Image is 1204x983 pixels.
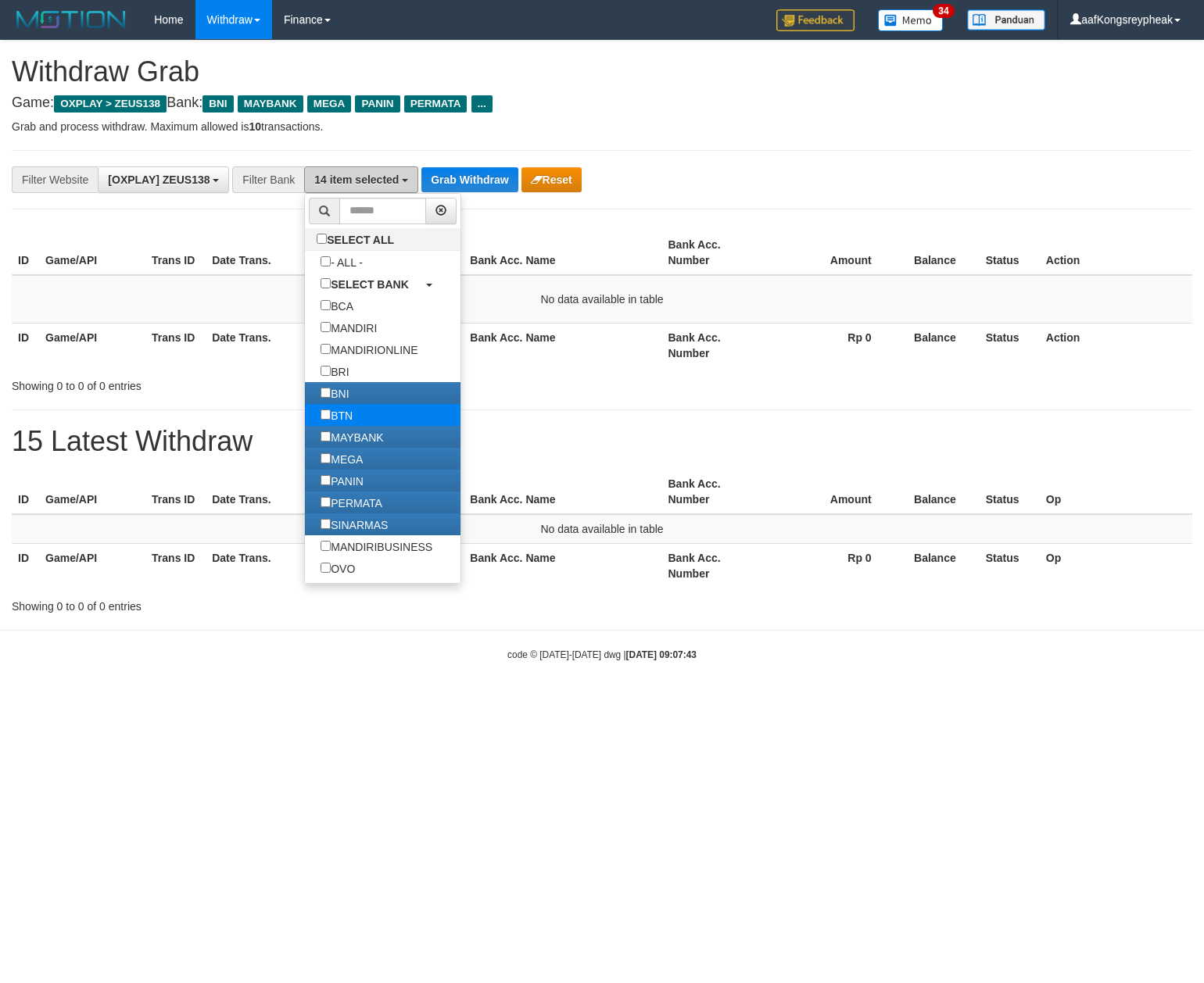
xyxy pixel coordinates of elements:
th: Trans ID [145,470,206,514]
small: code © [DATE]-[DATE] dwg | [507,649,697,660]
div: Filter Website [12,166,98,193]
input: PANIN [321,475,331,485]
label: PANIN [305,470,379,491]
input: MEGA [321,453,331,463]
th: Bank Acc. Number [661,470,768,514]
input: MANDIRI [321,322,331,332]
label: BRI [305,360,364,382]
th: Trans ID [145,544,206,588]
input: - ALL - [321,256,331,266]
span: BNI [202,95,233,113]
th: Op [1040,470,1192,514]
input: MANDIRIONLINE [321,344,331,354]
button: [OXPLAY] ZEUS138 [98,166,229,193]
label: MEGA [305,448,378,470]
th: Date Trans. [206,470,335,514]
span: MEGA [307,95,352,113]
input: MANDIRIBUSINESS [321,541,331,551]
th: Bank Acc. Name [464,470,661,514]
button: Grab Withdraw [421,167,518,192]
th: Trans ID [145,231,206,275]
th: Status [980,231,1040,275]
label: - ALL - [305,251,378,273]
label: GOPAY [305,579,384,601]
span: MAYBANK [238,95,303,113]
h1: Withdraw Grab [12,56,1192,88]
td: No data available in table [12,275,1192,323]
th: Amount [769,231,895,275]
span: [OXPLAY] ZEUS138 [108,173,210,186]
th: Date Trans. [206,544,335,588]
th: Bank Acc. Number [661,544,768,588]
img: MOTION_logo.png [12,8,131,31]
label: MANDIRI [305,316,392,338]
label: SINARMAS [305,513,403,535]
strong: 10 [249,120,261,133]
h4: Game: Bank: [12,95,1192,111]
input: SINARMAS [321,519,331,529]
input: OVO [321,563,331,573]
th: Rp 0 [769,544,895,588]
th: ID [12,544,39,588]
a: SELECT BANK [305,273,460,295]
th: Date Trans. [206,323,335,367]
th: Amount [769,470,895,514]
th: Status [980,323,1040,367]
span: OXPLAY > ZEUS138 [54,95,167,113]
b: SELECT BANK [331,278,409,291]
th: Rp 0 [769,323,895,367]
th: Balance [895,544,980,588]
th: Bank Acc. Number [661,231,768,275]
input: SELECT ALL [317,234,327,244]
input: SELECT BANK [321,278,331,288]
th: Balance [895,323,980,367]
th: Game/API [39,470,145,514]
img: panduan.png [967,9,1045,30]
input: BNI [321,388,331,398]
th: ID [12,231,39,275]
span: ... [471,95,493,113]
input: MAYBANK [321,431,331,441]
th: Game/API [39,323,145,367]
span: 14 item selected [314,173,399,186]
img: Button%20Memo.svg [878,9,944,31]
th: Balance [895,231,980,275]
th: Action [1040,231,1192,275]
img: Feedback.jpg [776,9,855,31]
label: MANDIRIONLINE [305,338,433,360]
th: Bank Acc. Name [464,323,661,367]
button: 14 item selected [304,166,418,193]
label: OVO [305,557,371,579]
th: Date Trans. [206,231,335,275]
p: Grab and process withdraw. Maximum allowed is transactions. [12,119,1192,134]
th: Game/API [39,231,145,275]
span: PANIN [355,95,400,113]
th: Bank Acc. Name [464,544,661,588]
th: Balance [895,470,980,514]
label: BCA [305,295,369,316]
label: BNI [305,382,364,404]
th: Bank Acc. Number [661,323,768,367]
th: ID [12,470,39,514]
div: Filter Bank [232,166,304,193]
th: Game/API [39,544,145,588]
span: 34 [933,4,954,18]
input: BRI [321,366,331,376]
strong: [DATE] 09:07:43 [626,649,697,660]
h1: 15 Latest Withdraw [12,426,1192,457]
div: Showing 0 to 0 of 0 entries [12,372,490,394]
label: MAYBANK [305,426,399,448]
input: BCA [321,300,331,310]
td: No data available in table [12,514,1192,544]
th: Status [980,544,1040,588]
th: Action [1040,323,1192,367]
th: ID [12,323,39,367]
label: SELECT ALL [305,228,410,250]
th: Op [1040,544,1192,588]
input: BTN [321,409,331,420]
label: MANDIRIBUSINESS [305,535,448,557]
button: Reset [521,167,582,192]
span: PERMATA [404,95,468,113]
label: BTN [305,404,368,426]
label: PERMATA [305,491,398,513]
